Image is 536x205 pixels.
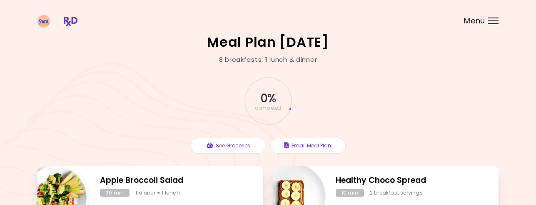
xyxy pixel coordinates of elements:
[219,55,317,65] div: 8 breakfasts , 1 lunch & dinner
[135,189,180,197] div: 1 dinner + 1 lunch
[207,35,329,49] h2: Meal Plan [DATE]
[260,91,276,106] span: 0 %
[270,138,346,154] button: Email Meal Plan
[336,175,491,187] h2: Healthy Choco Spread
[37,15,77,28] img: RxDiet
[100,175,256,187] h2: Apple Broccoli Salad
[255,106,281,111] span: completed
[336,189,364,197] div: 10 min
[100,189,130,197] div: 30 min
[464,17,485,25] span: Menu
[191,138,266,154] button: See Groceries
[370,189,423,197] div: 2 breakfast servings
